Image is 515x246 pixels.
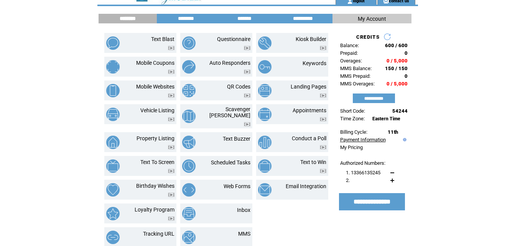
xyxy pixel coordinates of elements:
[388,129,398,135] span: 11th
[182,110,196,123] img: scavenger-hunt.png
[211,159,250,166] a: Scheduled Tasks
[340,116,365,121] span: Time Zone:
[151,36,174,42] a: Text Blast
[209,106,250,118] a: Scavenger [PERSON_NAME]
[356,34,380,40] span: CREDITS
[140,159,174,165] a: Text To Screen
[405,50,408,56] span: 0
[238,231,250,237] a: MMS
[340,81,375,87] span: MMS Overages:
[291,84,326,90] a: Landing Pages
[209,60,250,66] a: Auto Responders
[136,84,174,90] a: Mobile Websites
[258,84,271,97] img: landing-pages.png
[293,107,326,113] a: Appointments
[106,108,120,121] img: vehicle-listing.png
[244,93,250,98] img: video.png
[182,231,196,244] img: mms.png
[135,207,174,213] a: Loyalty Program
[385,43,408,48] span: 600 / 600
[136,60,174,66] a: Mobile Coupons
[320,117,326,121] img: video.png
[106,60,120,74] img: mobile-coupons.png
[106,136,120,149] img: property-listing.png
[320,93,326,98] img: video.png
[340,43,359,48] span: Balance:
[168,145,174,149] img: video.png
[346,170,380,175] span: 1. 13366135245
[244,46,250,50] img: video.png
[292,135,326,141] a: Conduct a Poll
[168,70,174,74] img: video.png
[340,129,367,135] span: Billing Cycle:
[223,136,250,142] a: Text Buzzer
[346,177,350,183] span: 2.
[168,46,174,50] img: video.png
[340,66,372,71] span: MMS Balance:
[182,183,196,197] img: web-forms.png
[258,159,271,173] img: text-to-win.png
[224,183,250,189] a: Web Forms
[387,58,408,64] span: 0 / 5,000
[168,117,174,121] img: video.png
[340,50,358,56] span: Prepaid:
[340,144,363,150] a: My Pricing
[140,107,174,113] a: Vehicle Listing
[340,160,385,166] span: Authorized Numbers:
[244,70,250,74] img: video.png
[303,60,326,66] a: Keywords
[182,207,196,220] img: inbox.png
[168,169,174,173] img: video.png
[143,231,174,237] a: Tracking URL
[182,60,196,74] img: auto-responders.png
[168,193,174,197] img: video.png
[300,159,326,165] a: Text to Win
[106,36,120,50] img: text-blast.png
[217,36,250,42] a: Questionnaire
[106,207,120,220] img: loyalty-program.png
[296,36,326,42] a: Kiosk Builder
[106,231,120,244] img: tracking-url.png
[237,207,250,213] a: Inbox
[340,73,370,79] span: MMS Prepaid:
[244,122,250,126] img: video.png
[320,46,326,50] img: video.png
[182,84,196,97] img: qr-codes.png
[392,108,408,114] span: 54244
[137,135,174,141] a: Property Listing
[168,93,174,98] img: video.png
[340,108,365,114] span: Short Code:
[385,66,408,71] span: 150 / 150
[358,16,386,22] span: My Account
[106,159,120,173] img: text-to-screen.png
[168,216,174,221] img: video.png
[372,116,400,121] span: Eastern Time
[182,159,196,173] img: scheduled-tasks.png
[182,36,196,50] img: questionnaire.png
[258,60,271,74] img: keywords.png
[258,183,271,197] img: email-integration.png
[286,183,326,189] a: Email Integration
[405,73,408,79] span: 0
[387,81,408,87] span: 0 / 5,000
[340,58,362,64] span: Overages:
[258,108,271,121] img: appointments.png
[258,36,271,50] img: kiosk-builder.png
[401,138,406,141] img: help.gif
[227,84,250,90] a: QR Codes
[258,136,271,149] img: conduct-a-poll.png
[136,183,174,189] a: Birthday Wishes
[106,183,120,197] img: birthday-wishes.png
[320,145,326,149] img: video.png
[182,136,196,149] img: text-buzzer.png
[106,84,120,97] img: mobile-websites.png
[340,137,386,143] a: Payment Information
[320,169,326,173] img: video.png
